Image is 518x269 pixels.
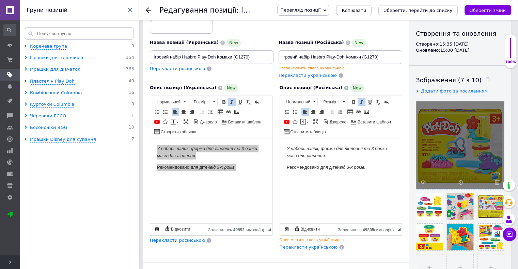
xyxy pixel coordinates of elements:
[225,108,232,116] a: Вставити/Редагувати посилання (Ctrl+L)
[346,108,354,116] a: Таблиця
[384,8,452,13] i: Зберегти, перейти до списку
[503,228,516,241] button: Чат з покупцем
[150,40,219,45] span: Назва позиції (Українська)
[280,245,338,250] span: Перекласти українською
[30,43,67,50] div: Коренева група
[30,101,74,108] div: Курточки Columbia
[153,128,197,135] a: Створити таблицю
[382,98,390,106] a: Повернути (Ctrl+Z)
[160,129,196,135] span: Створити таблицю
[208,226,267,232] div: Кiлькiсть символiв
[280,237,403,242] div: Опис містить слова українською
[320,98,341,106] span: Розмір
[190,98,218,106] a: Розмір
[30,124,67,131] div: Босоножки B&G
[350,84,364,92] span: New
[150,85,216,90] span: Опис позиції (Українська)
[363,108,370,116] a: Зображення
[363,228,374,232] span: 49895
[233,228,244,232] span: 49892
[180,108,187,116] a: По центру
[279,66,402,71] div: Назва містить слова українською
[329,119,347,125] span: Джерело
[291,118,299,125] a: Вставити іконку
[220,98,227,106] a: Жирний (Ctrl+B)
[283,225,291,233] a: Зробити резервну копію зараз
[30,66,80,73] div: Іграшки для дівчаток
[421,88,488,94] span: Додати фото за посиланням
[153,98,181,106] span: Нормальний
[416,47,504,53] div: Оновлено: 15:00 [DATE]
[289,129,326,135] span: Створити таблицю
[153,98,188,106] a: Нормальний
[128,124,134,131] span: 10
[226,39,241,47] span: New
[374,98,382,106] a: Видалити форматування
[416,76,504,84] div: Зображення (7 з 10)
[416,41,504,47] div: Створено: 15:35 [DATE]
[358,98,365,106] a: Курсив (Ctrl+I)
[150,50,273,64] input: Наприклад, H&M жіноча сукня зелена 38 розмір вечірня максі з блискітками
[190,98,211,106] span: Розмір
[299,118,309,125] a: Вставити повідомлення
[131,136,134,143] span: 7
[338,226,397,232] div: Кiлькiсть символiв
[153,118,161,125] a: Додати відео з YouTube
[291,108,299,116] a: Вставити/видалити маркований список
[283,98,311,106] span: Нормальний
[228,98,236,106] a: Курсив (Ctrl+I)
[188,108,195,116] a: По правому краю
[465,5,511,15] button: Зберегти зміни
[279,40,344,45] span: Назва позиції (Російська)
[126,66,134,73] span: 366
[378,5,458,15] button: Зберегти, перейти до списку
[283,108,291,116] a: Вставити/видалити нумерований список
[131,101,134,108] span: 8
[30,90,82,96] div: Комбінезони Columbia
[505,60,516,65] div: 100%
[328,108,335,116] a: Зменшити відступ
[322,118,348,125] a: Джерело
[336,108,344,116] a: Збільшити відступ
[268,228,271,231] span: Потягніть для зміни розмірів
[253,98,260,106] a: Повернути (Ctrl+Z)
[352,39,366,47] span: New
[355,108,362,116] a: Вставити/Редагувати посилання (Ctrl+L)
[283,98,318,106] a: Нормальний
[150,238,205,243] span: Перекласти російською
[280,7,320,13] span: Перегляд позиції
[170,118,179,125] a: Вставити повідомлення
[280,85,342,90] span: Опис позиції (Російська)
[312,118,319,125] a: Максимізувати
[300,226,320,232] span: Відновити
[301,108,309,116] a: По лівому краю
[206,108,214,116] a: Збільшити відступ
[310,108,317,116] a: По центру
[30,113,66,119] div: Черевики ECCO
[350,98,357,106] a: Жирний (Ctrl+B)
[318,108,325,116] a: По правому краю
[470,8,506,13] i: Зберегти зміни
[182,118,190,125] a: Максимізувати
[293,225,321,233] a: Відновити
[336,5,372,15] button: Копіювати
[172,108,179,116] a: По лівому краю
[126,55,134,61] span: 154
[153,108,161,116] a: Вставити/видалити нумерований список
[30,78,75,85] div: Пластелін Play Doh
[357,119,391,125] span: Вставити шаблон
[146,7,151,13] div: Повернутися назад
[342,8,366,13] span: Копіювати
[245,98,252,106] a: Видалити форматування
[233,108,240,116] a: Зображення
[161,108,169,116] a: Вставити/видалити маркований список
[224,84,238,92] span: New
[280,138,402,223] iframe: Редактор, 8C6B5934-17A1-4442-95CE-295BB79A9233
[199,119,217,125] span: Джерело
